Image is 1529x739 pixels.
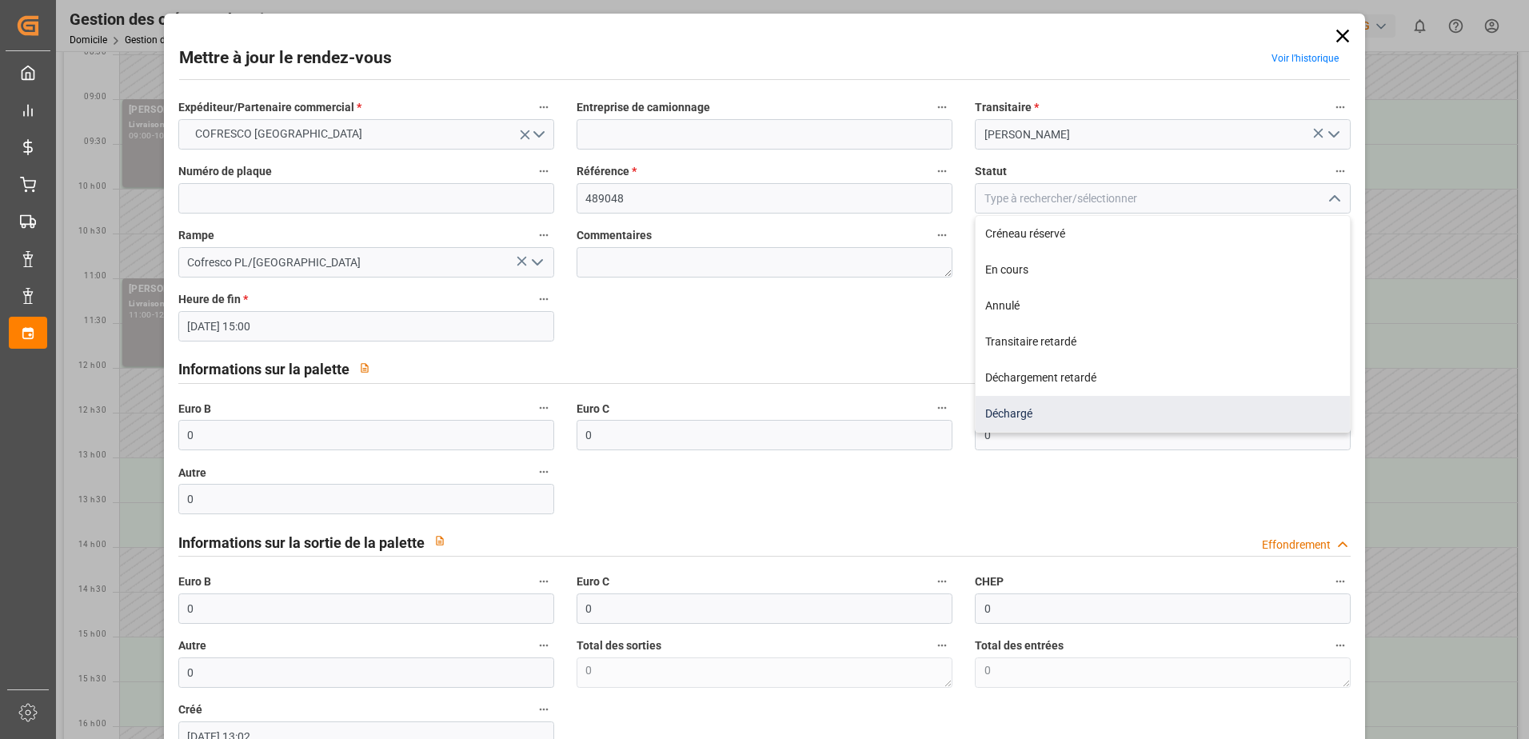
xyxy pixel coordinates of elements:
[178,466,206,479] font: Autre
[975,639,1064,652] font: Total des entrées
[976,288,1350,324] div: Annulé
[1330,571,1351,592] button: CHEP
[533,571,554,592] button: Euro B
[1321,122,1345,147] button: Ouvrir le menu
[1330,635,1351,656] button: Total des entrées
[178,358,349,380] h2: Informations sur la palette
[976,324,1350,360] div: Transitaire retardé
[533,699,554,720] button: Créé
[533,161,554,182] button: Numéro de plaque
[975,165,1007,178] font: Statut
[975,183,1351,214] input: Type à rechercher/sélectionner
[178,639,206,652] font: Autre
[533,635,554,656] button: Autre
[1330,161,1351,182] button: Statut
[178,575,211,588] font: Euro B
[932,225,952,246] button: Commentaires
[533,397,554,418] button: Euro B
[178,311,554,342] input: JJ-MM-AAAA HH :MM
[976,216,1350,252] div: Créneau réservé
[178,532,425,553] h2: Informations sur la sortie de la palette
[533,97,554,118] button: Expéditeur/Partenaire commercial *
[349,353,380,383] button: View description
[976,360,1350,396] div: Déchargement retardé
[932,161,952,182] button: Référence *
[524,250,548,275] button: Ouvrir le menu
[932,397,952,418] button: Euro C
[976,396,1350,432] div: Déchargé
[577,639,661,652] font: Total des sorties
[932,571,952,592] button: Euro C
[425,525,455,556] button: View description
[577,657,952,688] textarea: 0
[577,101,710,114] font: Entreprise de camionnage
[178,229,214,242] font: Rampe
[1272,53,1339,64] a: Voir l’historique
[533,225,554,246] button: Rampe
[178,402,211,415] font: Euro B
[577,165,629,178] font: Référence
[1330,97,1351,118] button: Transitaire *
[1262,537,1331,553] div: Effondrement
[932,635,952,656] button: Total des sorties
[187,126,370,142] span: COFRESCO [GEOGRAPHIC_DATA]
[975,657,1351,688] textarea: 0
[577,229,652,242] font: Commentaires
[533,289,554,310] button: Heure de fin *
[975,575,1004,588] font: CHEP
[178,293,241,306] font: Heure de fin
[975,101,1032,114] font: Transitaire
[178,119,554,150] button: Ouvrir le menu
[1321,186,1345,211] button: Fermer le menu
[577,402,609,415] font: Euro C
[577,575,609,588] font: Euro C
[178,165,272,178] font: Numéro de plaque
[932,97,952,118] button: Entreprise de camionnage
[178,101,354,114] font: Expéditeur/Partenaire commercial
[178,703,202,716] font: Créé
[976,252,1350,288] div: En cours
[533,461,554,482] button: Autre
[178,247,554,278] input: Type à rechercher/sélectionner
[179,46,392,71] h2: Mettre à jour le rendez-vous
